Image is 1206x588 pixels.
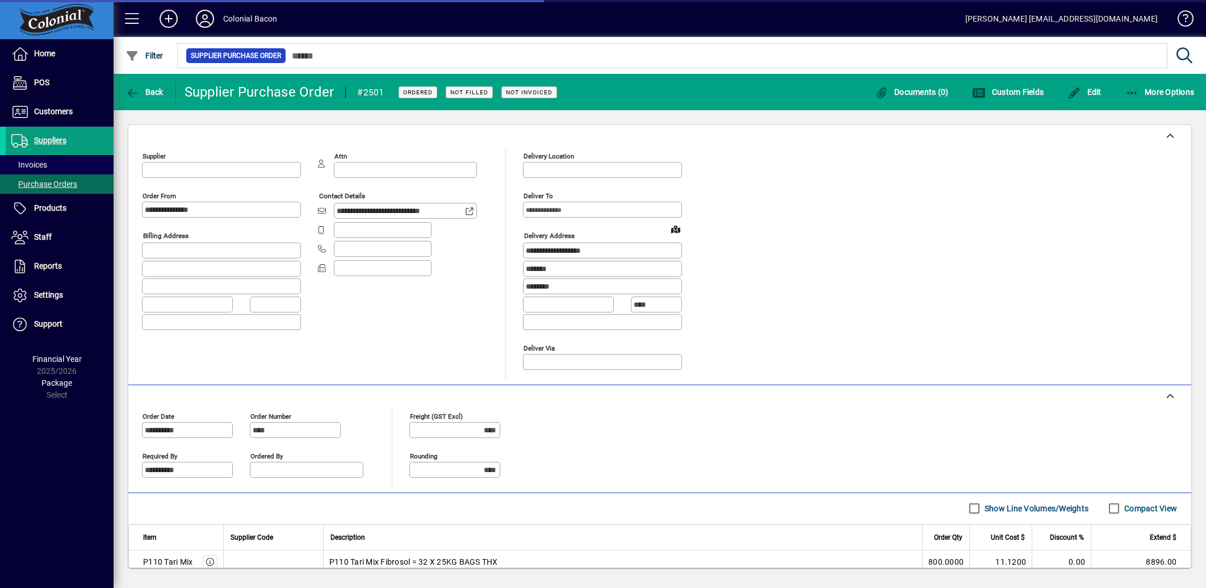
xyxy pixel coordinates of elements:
span: Discount % [1050,531,1084,544]
span: Invoices [11,160,47,169]
span: Products [34,203,66,212]
div: #2501 [357,84,384,102]
a: Staff [6,223,114,252]
span: Package [41,378,72,387]
span: Extend $ [1150,531,1176,544]
a: Knowledge Base [1169,2,1192,39]
a: Reports [6,252,114,281]
span: Ordered [403,89,433,96]
button: Custom Fields [969,82,1046,102]
div: Colonial Bacon [223,10,277,28]
div: P110 Tari Mix [143,556,192,568]
mat-label: Supplier [143,152,166,160]
span: Back [125,87,164,97]
button: Edit [1065,82,1104,102]
span: Unit Cost $ [991,531,1025,544]
div: [PERSON_NAME] [EMAIL_ADDRESS][DOMAIN_NAME] [965,10,1158,28]
span: Home [34,49,55,58]
mat-label: Order number [250,412,291,420]
button: Add [150,9,187,29]
span: P110 Tari Mix Fibrosol = 32 X 25KG BAGS THX [329,556,498,568]
span: Not Invoiced [506,89,552,96]
span: More Options [1125,87,1195,97]
span: Staff [34,232,52,241]
mat-label: Delivery Location [524,152,574,160]
a: Products [6,194,114,223]
button: More Options [1123,82,1197,102]
a: POS [6,69,114,97]
span: Supplier Purchase Order [191,50,281,61]
span: Settings [34,290,63,299]
a: Home [6,40,114,68]
span: Not Filled [450,89,488,96]
label: Show Line Volumes/Weights [982,503,1088,514]
a: Support [6,310,114,339]
mat-label: Required by [143,452,177,460]
span: Description [330,531,365,544]
mat-label: Deliver via [524,344,555,352]
mat-label: Ordered by [250,452,283,460]
label: Compact View [1122,503,1177,514]
span: Support [34,319,62,328]
span: Supplier Code [231,531,273,544]
span: Financial Year [32,355,82,364]
mat-label: Attn [334,152,347,160]
span: Custom Fields [972,87,1044,97]
span: Suppliers [34,136,66,145]
span: Customers [34,107,73,116]
a: Settings [6,281,114,310]
mat-label: Order from [143,192,176,200]
td: 8896.00 [1091,551,1191,573]
a: Customers [6,98,114,126]
button: Profile [187,9,223,29]
div: Supplier Purchase Order [185,83,334,101]
span: Filter [125,51,164,60]
span: Reports [34,261,62,270]
span: Edit [1067,87,1102,97]
a: Invoices [6,155,114,174]
mat-label: Freight (GST excl) [410,412,463,420]
mat-label: Order date [143,412,174,420]
span: Order Qty [934,531,962,544]
td: 800.0000 [922,551,969,573]
a: Purchase Orders [6,174,114,194]
app-page-header-button: Back [114,82,176,102]
button: Back [123,82,166,102]
span: Purchase Orders [11,180,77,189]
mat-label: Deliver To [524,192,553,200]
td: 0.00 [1032,551,1091,573]
span: POS [34,78,49,87]
span: Documents (0) [875,87,949,97]
button: Filter [123,45,166,66]
button: Documents (0) [872,82,952,102]
span: Item [143,531,157,544]
a: View on map [667,220,685,238]
mat-label: Rounding [410,452,437,460]
td: 11.1200 [969,551,1032,573]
